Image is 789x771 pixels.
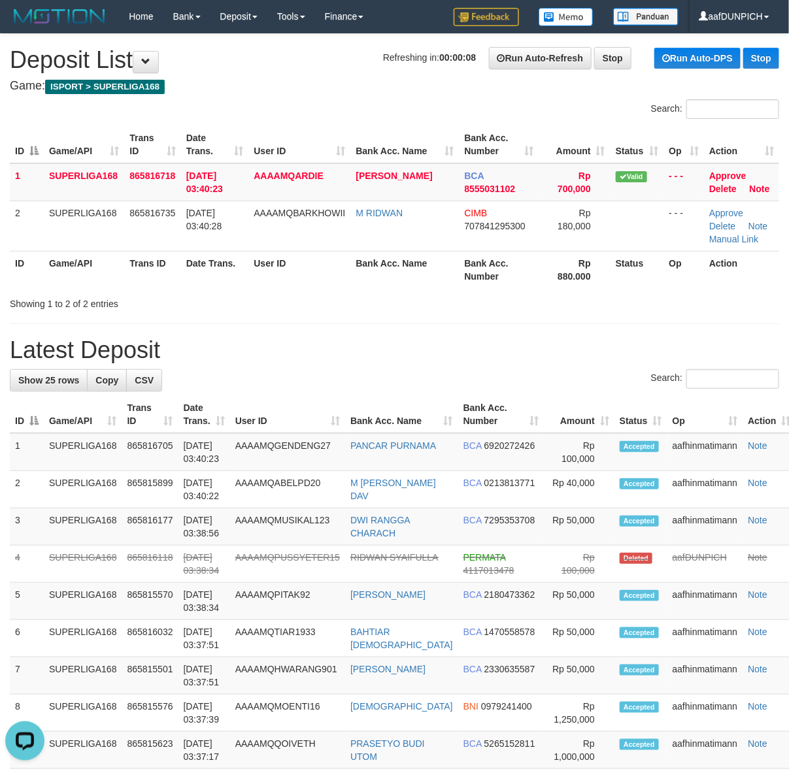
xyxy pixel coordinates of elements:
[464,171,484,181] span: BCA
[463,478,482,488] span: BCA
[10,657,44,695] td: 7
[667,508,743,546] td: aafhinmatimann
[594,47,631,69] a: Stop
[44,657,122,695] td: SUPERLIGA168
[178,508,230,546] td: [DATE] 03:38:56
[44,471,122,508] td: SUPERLIGA168
[181,126,249,163] th: Date Trans.: activate to sort column ascending
[484,440,535,451] span: Copy 6920272426 to clipboard
[748,440,767,451] a: Note
[544,508,614,546] td: Rp 50,000
[667,620,743,657] td: aafhinmatimann
[10,508,44,546] td: 3
[539,251,610,288] th: Rp 880.000
[10,292,319,310] div: Showing 1 to 2 of 2 entries
[709,208,743,218] a: Approve
[663,201,704,251] td: - - -
[544,471,614,508] td: Rp 40,000
[10,251,44,288] th: ID
[611,126,664,163] th: Status: activate to sort column ascending
[651,99,779,119] label: Search:
[44,620,122,657] td: SUPERLIGA168
[463,565,514,576] span: Copy 4117013478 to clipboard
[463,627,482,637] span: BCA
[484,664,535,674] span: Copy 2330635587 to clipboard
[459,126,539,163] th: Bank Acc. Number: activate to sort column ascending
[620,664,659,676] span: Accepted
[178,471,230,508] td: [DATE] 03:40:22
[254,171,324,181] span: AAAAMQARDIE
[704,126,779,163] th: Action: activate to sort column ascending
[484,738,535,749] span: Copy 5265152811 to clipboard
[44,546,122,583] td: SUPERLIGA168
[350,589,426,600] a: [PERSON_NAME]
[45,80,165,94] span: ISPORT > SUPERLIGA168
[350,701,453,712] a: [DEMOGRAPHIC_DATA]
[178,583,230,620] td: [DATE] 03:38:34
[663,163,704,201] td: - - -
[44,732,122,769] td: SUPERLIGA168
[345,396,458,433] th: Bank Acc. Name: activate to sort column ascending
[44,583,122,620] td: SUPERLIGA168
[10,163,44,201] td: 1
[464,208,487,218] span: CIMB
[10,433,44,471] td: 1
[10,369,88,391] a: Show 25 rows
[44,508,122,546] td: SUPERLIGA168
[350,478,436,501] a: M [PERSON_NAME] DAV
[614,396,667,433] th: Status: activate to sort column ascending
[122,396,178,433] th: Trans ID: activate to sort column ascending
[748,552,767,563] a: Note
[230,620,345,657] td: AAAAMQTIAR1933
[463,589,482,600] span: BCA
[122,657,178,695] td: 865815501
[667,546,743,583] td: aafDUNPICH
[620,590,659,601] span: Accepted
[122,508,178,546] td: 865816177
[230,657,345,695] td: AAAAMQHWARANG901
[350,738,425,762] a: PRASETYO BUDI UTOM
[129,171,175,181] span: 865816718
[748,478,767,488] a: Note
[743,48,779,69] a: Stop
[558,208,591,231] span: Rp 180,000
[748,738,767,749] a: Note
[667,583,743,620] td: aafhinmatimann
[611,251,664,288] th: Status
[356,171,432,181] a: [PERSON_NAME]
[122,471,178,508] td: 865815899
[122,433,178,471] td: 865816705
[230,508,345,546] td: AAAAMQMUSIKAL123
[230,695,345,732] td: AAAAMQMOENTI16
[667,471,743,508] td: aafhinmatimann
[544,583,614,620] td: Rp 50,000
[124,251,180,288] th: Trans ID
[544,546,614,583] td: Rp 100,000
[544,657,614,695] td: Rp 50,000
[463,664,482,674] span: BCA
[620,516,659,527] span: Accepted
[10,620,44,657] td: 6
[616,171,647,182] span: Valid transaction
[10,471,44,508] td: 2
[463,440,482,451] span: BCA
[10,546,44,583] td: 4
[667,732,743,769] td: aafhinmatimann
[350,251,459,288] th: Bank Acc. Name
[350,627,453,650] a: BAHTIAR [DEMOGRAPHIC_DATA]
[10,7,109,26] img: MOTION_logo.png
[464,184,515,194] span: Copy 8555031102 to clipboard
[95,375,118,385] span: Copy
[544,433,614,471] td: Rp 100,000
[181,251,249,288] th: Date Trans.
[620,739,659,750] span: Accepted
[439,52,476,63] strong: 00:00:08
[613,8,679,25] img: panduan.png
[350,664,426,674] a: [PERSON_NAME]
[124,126,180,163] th: Trans ID: activate to sort column ascending
[748,515,767,525] a: Note
[667,695,743,732] td: aafhinmatimann
[484,589,535,600] span: Copy 2180473362 to clipboard
[484,627,535,637] span: Copy 1470558578 to clipboard
[10,695,44,732] td: 8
